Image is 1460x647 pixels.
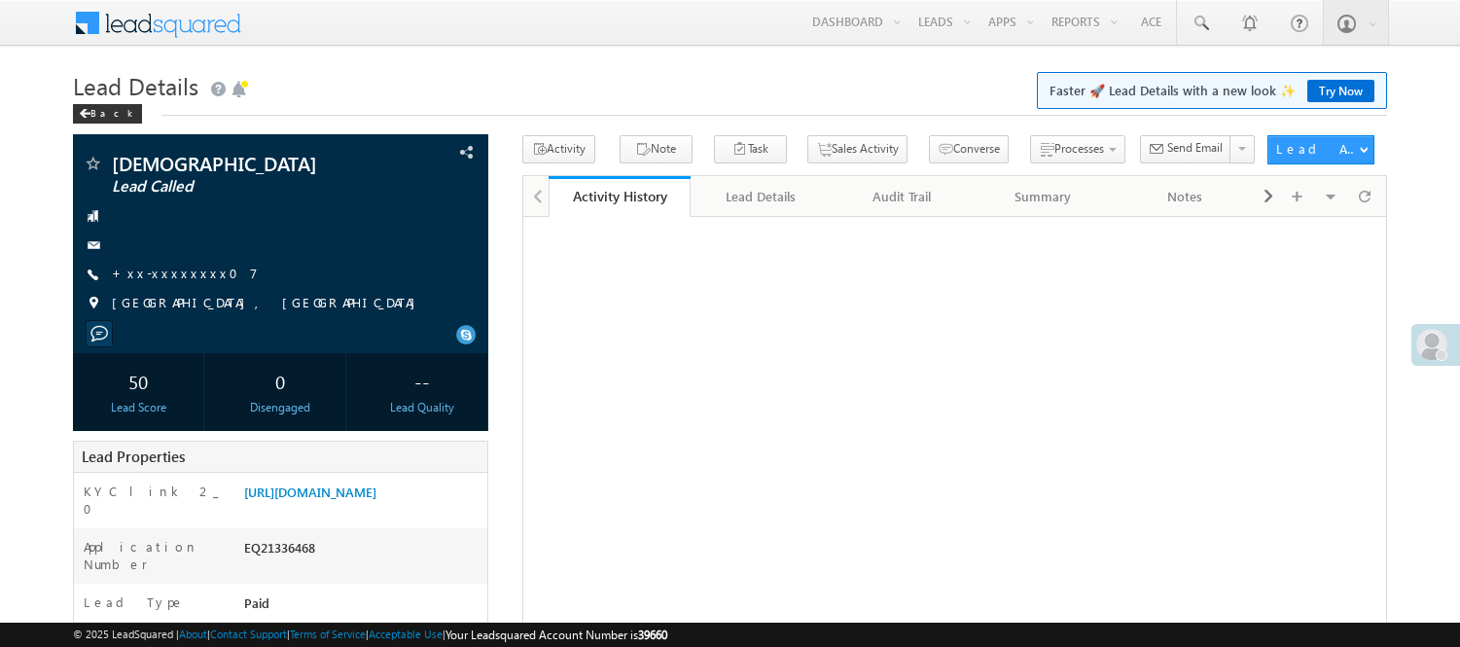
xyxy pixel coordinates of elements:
[714,135,787,163] button: Task
[362,363,482,399] div: --
[239,538,487,565] div: EQ21336468
[239,593,487,621] div: Paid
[807,135,908,163] button: Sales Activity
[210,628,287,640] a: Contact Support
[847,185,955,208] div: Audit Trail
[220,399,340,416] div: Disengaged
[369,628,443,640] a: Acceptable Use
[1267,135,1374,164] button: Lead Actions
[1054,141,1104,156] span: Processes
[78,363,198,399] div: 50
[78,399,198,416] div: Lead Score
[73,70,198,101] span: Lead Details
[179,628,207,640] a: About
[706,185,814,208] div: Lead Details
[1307,80,1374,102] a: Try Now
[1140,135,1231,163] button: Send Email
[84,538,224,573] label: Application Number
[73,104,142,124] div: Back
[989,185,1097,208] div: Summary
[82,447,185,466] span: Lead Properties
[1115,176,1256,217] a: Notes
[362,399,482,416] div: Lead Quality
[1276,140,1359,158] div: Lead Actions
[549,176,690,217] a: Activity History
[84,483,224,518] label: KYC link 2_0
[1050,81,1374,100] span: Faster 🚀 Lead Details with a new look ✨
[73,103,152,120] a: Back
[691,176,832,217] a: Lead Details
[220,363,340,399] div: 0
[638,628,667,642] span: 39660
[974,176,1115,217] a: Summary
[244,484,376,500] a: [URL][DOMAIN_NAME]
[84,593,185,611] label: Lead Type
[832,176,973,217] a: Audit Trail
[1130,185,1238,208] div: Notes
[929,135,1009,163] button: Converse
[73,626,667,644] span: © 2025 LeadSquared | | | | |
[112,265,258,281] a: +xx-xxxxxxxx07
[112,177,370,197] span: Lead Called
[112,294,425,313] span: [GEOGRAPHIC_DATA], [GEOGRAPHIC_DATA]
[563,187,675,205] div: Activity History
[445,628,667,642] span: Your Leadsquared Account Number is
[522,135,595,163] button: Activity
[290,628,366,640] a: Terms of Service
[1030,135,1125,163] button: Processes
[112,154,370,173] span: [DEMOGRAPHIC_DATA]
[1167,139,1223,157] span: Send Email
[620,135,693,163] button: Note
